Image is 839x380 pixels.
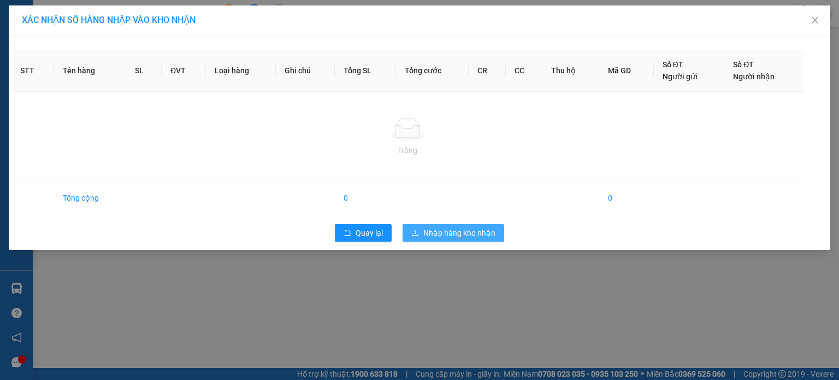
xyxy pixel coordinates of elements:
[276,50,335,92] th: Ghi chú
[335,50,396,92] th: Tổng SL
[22,15,196,25] span: XÁC NHẬN SỐ HÀNG NHẬP VÀO KHO NHẬN
[11,50,54,92] th: STT
[162,50,206,92] th: ĐVT
[54,50,126,92] th: Tên hàng
[663,60,683,69] span: Số ĐT
[396,50,469,92] th: Tổng cước
[542,50,599,92] th: Thu hộ
[423,227,495,239] span: Nhập hàng kho nhận
[403,224,504,242] button: downloadNhập hàng kho nhận
[469,50,505,92] th: CR
[663,72,698,81] span: Người gửi
[811,16,819,25] span: close
[20,144,795,156] div: Trống
[126,50,162,92] th: SL
[733,72,775,81] span: Người nhận
[344,229,351,238] span: rollback
[206,50,276,92] th: Loại hàng
[506,50,542,92] th: CC
[335,224,392,242] button: rollbackQuay lại
[733,60,754,69] span: Số ĐT
[599,183,654,213] td: 0
[800,5,830,36] button: Close
[54,183,126,213] td: Tổng cộng
[599,50,654,92] th: Mã GD
[335,183,396,213] td: 0
[411,229,419,238] span: download
[356,227,383,239] span: Quay lại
